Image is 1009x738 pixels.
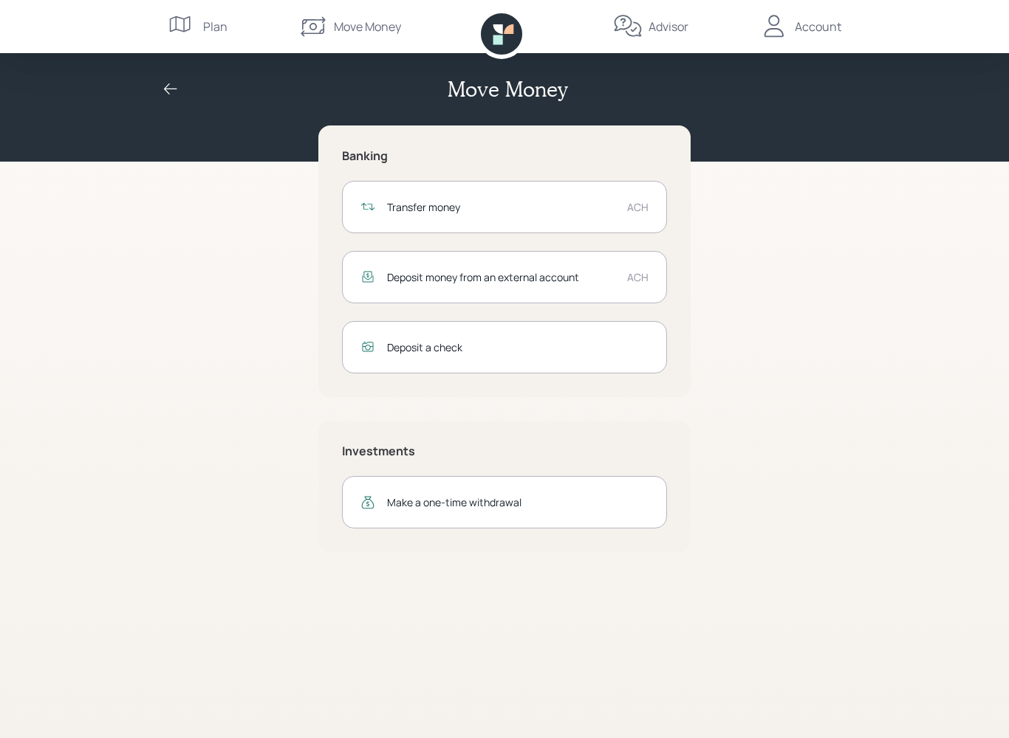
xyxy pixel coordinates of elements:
div: Plan [203,18,228,35]
div: Make a one-time withdrawal [387,494,649,510]
div: Deposit a check [387,339,649,355]
div: ACH [627,269,649,285]
h5: Investments [342,444,667,458]
div: Transfer money [387,199,615,215]
div: Move Money [334,18,401,35]
div: Deposit money from an external account [387,269,615,285]
h5: Banking [342,149,667,163]
div: Advisor [649,18,688,35]
div: Account [795,18,841,35]
div: ACH [627,199,649,215]
h2: Move Money [448,77,567,102]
